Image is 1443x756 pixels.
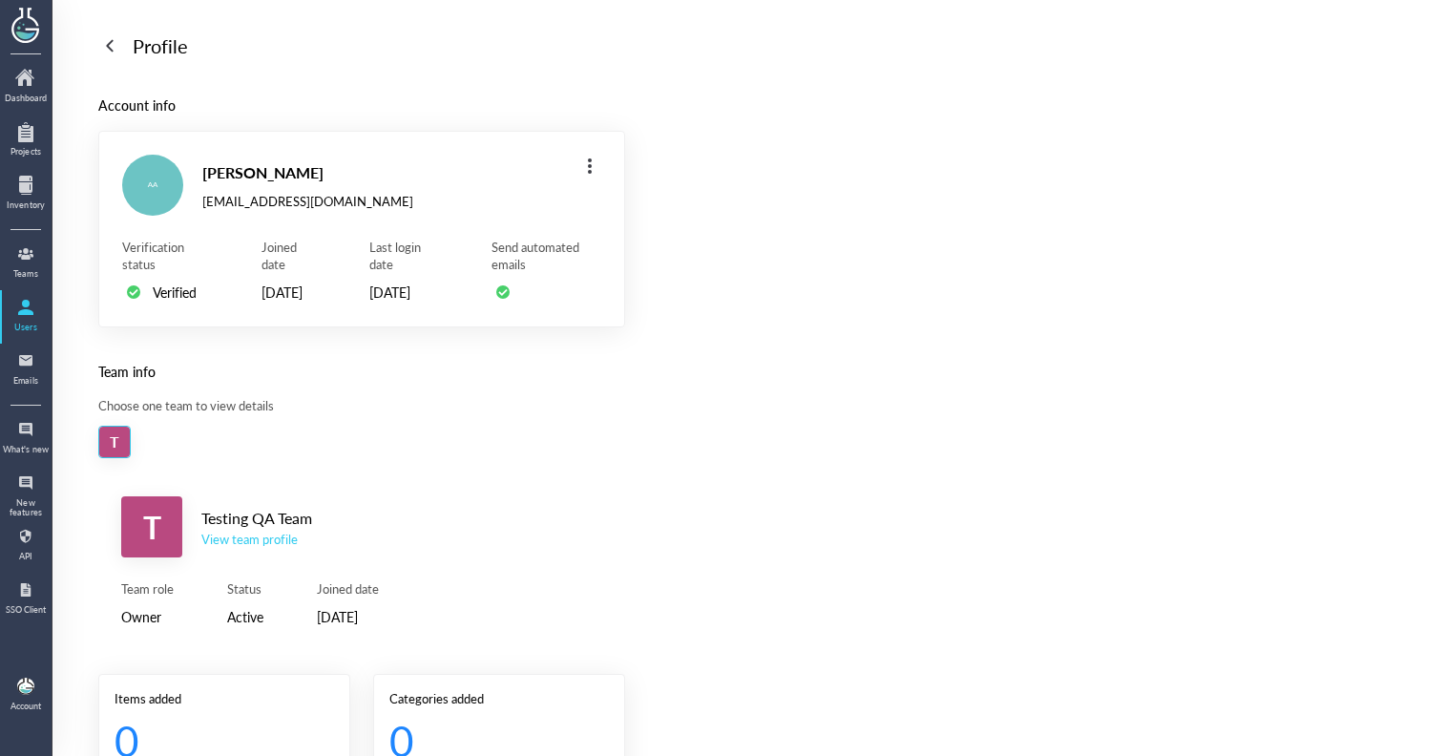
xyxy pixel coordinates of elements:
[2,414,50,464] a: What's new
[2,94,50,103] div: Dashboard
[2,269,50,279] div: Teams
[2,468,50,517] a: New features
[201,506,312,531] div: Testing QA Team
[110,427,119,457] span: T
[2,346,50,395] a: Emails
[2,498,50,518] div: New features
[133,31,188,61] div: Profile
[2,552,50,561] div: API
[2,200,50,210] div: Inventory
[317,580,379,598] div: Joined date
[121,580,174,598] div: Team role
[2,239,50,288] a: Teams
[98,31,188,61] a: Profile
[17,678,34,695] img: b9474ba4-a536-45cc-a50d-c6e2543a7ac2.jpeg
[2,147,50,157] div: Projects
[261,281,316,304] div: [DATE]
[121,605,174,628] div: Owner
[3,1,49,46] img: genemod logo
[491,239,601,273] div: Send automated emails
[202,160,413,185] div: [PERSON_NAME]
[98,361,625,382] div: Team info
[227,580,263,598] div: Status
[2,376,50,386] div: Emails
[148,155,158,216] span: AA
[2,323,50,332] div: Users
[369,281,438,304] div: [DATE]
[369,239,438,273] div: Last login date
[153,281,197,304] div: Verified
[10,702,41,711] div: Account
[2,170,50,220] a: Inventory
[2,292,50,342] a: Users
[202,193,413,210] div: [EMAIL_ADDRESS][DOMAIN_NAME]
[261,239,316,273] div: Joined date
[317,605,379,628] div: [DATE]
[227,605,263,628] div: Active
[2,521,50,571] a: API
[98,94,625,115] div: Account info
[115,690,334,707] div: Items added
[2,445,50,454] div: What's new
[389,690,609,707] div: Categories added
[2,605,50,615] div: SSO Client
[122,239,208,273] div: Verification status
[2,116,50,166] a: Projects
[143,496,161,557] span: T
[98,397,625,414] div: Choose one team to view details
[2,63,50,113] a: Dashboard
[2,575,50,624] a: SSO Client
[201,531,312,548] a: View team profile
